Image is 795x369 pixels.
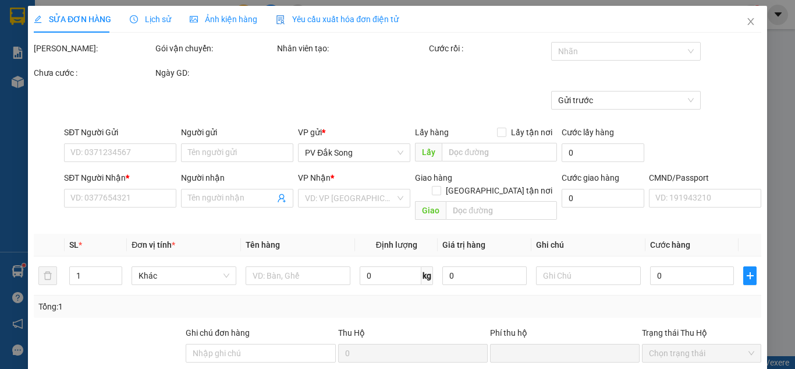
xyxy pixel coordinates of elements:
[190,15,198,23] span: picture
[181,171,293,184] div: Người nhận
[442,143,556,161] input: Dọc đường
[276,15,285,24] img: icon
[34,42,153,55] div: [PERSON_NAME]:
[375,240,417,249] span: Định lượng
[561,189,644,208] input: Cước giao hàng
[442,240,485,249] span: Giá trị hàng
[744,271,756,280] span: plus
[490,326,640,344] div: Phí thu hộ
[441,184,556,197] span: [GEOGRAPHIC_DATA] tận nơi
[130,15,171,24] span: Lịch sử
[429,42,548,55] div: Cước rồi :
[277,194,286,203] span: user-add
[276,15,399,24] span: Yêu cầu xuất hóa đơn điện tử
[642,326,761,339] div: Trạng thái Thu Hộ
[305,144,403,161] span: PV Đắk Song
[64,171,176,184] div: SĐT Người Nhận
[34,15,111,24] span: SỬA ĐƠN HÀNG
[34,15,42,23] span: edit
[69,240,79,249] span: SL
[649,171,761,184] div: CMND/Passport
[155,42,275,55] div: Gói vận chuyển:
[246,266,350,285] input: VD: Bàn, Ghế
[246,240,280,249] span: Tên hàng
[190,15,257,24] span: Ảnh kiện hàng
[186,328,250,338] label: Ghi chú đơn hàng
[415,201,446,220] span: Giao
[38,300,308,313] div: Tổng: 1
[536,266,641,285] input: Ghi Chú
[139,267,229,284] span: Khác
[506,126,556,139] span: Lấy tận nơi
[531,234,645,256] th: Ghi chú
[34,66,153,79] div: Chưa cước :
[415,128,449,137] span: Lấy hàng
[155,66,275,79] div: Ngày GD:
[64,126,176,139] div: SĐT Người Gửi
[743,266,757,285] button: plus
[277,42,427,55] div: Nhân viên tạo:
[650,240,690,249] span: Cước hàng
[132,240,175,249] span: Đơn vị tính
[415,173,452,182] span: Giao hàng
[558,92,693,109] span: Gửi trước
[561,173,619,182] label: Cước giao hàng
[298,126,410,139] div: VP gửi
[561,143,644,162] input: Cước lấy hàng
[298,173,331,182] span: VP Nhận
[130,15,138,23] span: clock-circle
[446,201,556,220] input: Dọc đường
[734,6,767,38] button: Close
[186,344,335,363] input: Ghi chú đơn hàng
[649,345,754,362] span: Chọn trạng thái
[415,143,442,161] span: Lấy
[746,17,755,26] span: close
[181,126,293,139] div: Người gửi
[561,128,613,137] label: Cước lấy hàng
[38,266,57,285] button: delete
[421,266,433,285] span: kg
[338,328,364,338] span: Thu Hộ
